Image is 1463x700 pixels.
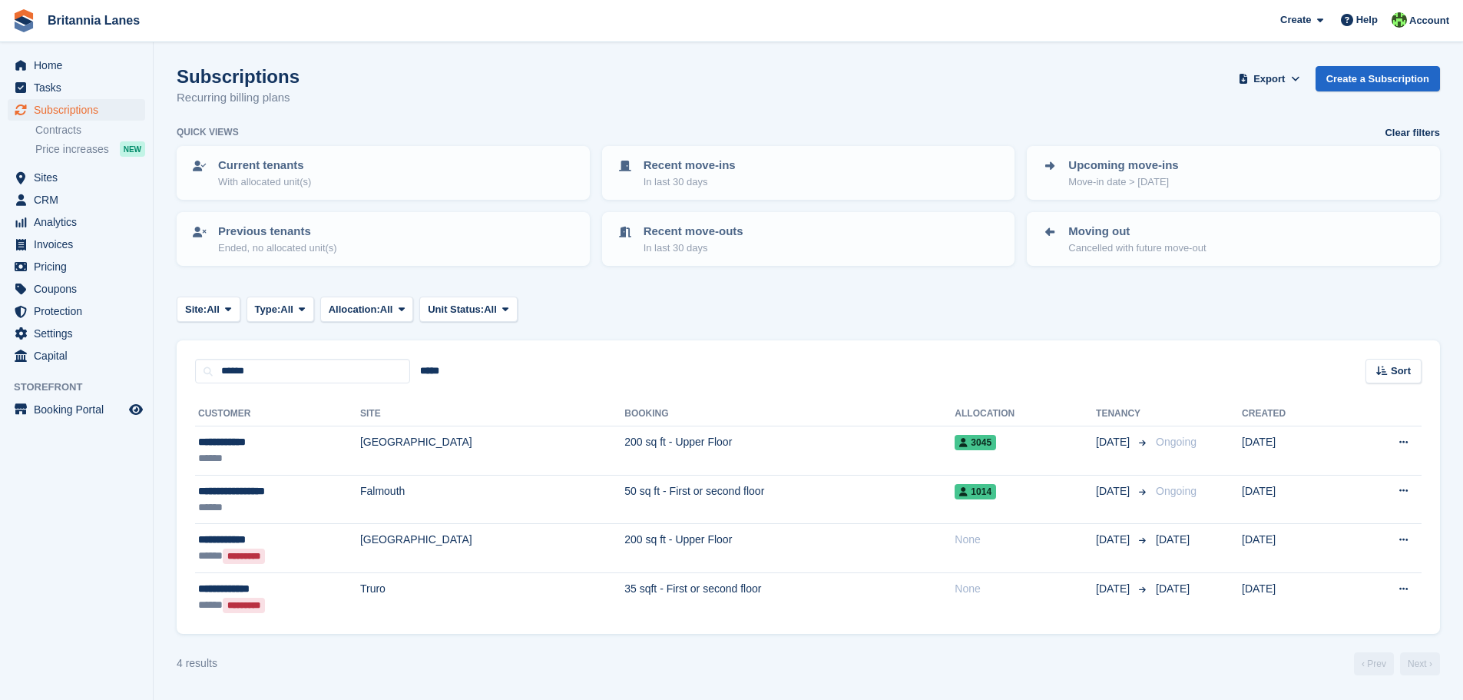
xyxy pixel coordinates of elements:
a: menu [8,323,145,344]
button: Type: All [247,297,314,322]
td: [DATE] [1242,572,1345,621]
span: Export [1253,71,1285,87]
div: None [955,532,1096,548]
span: All [380,302,393,317]
a: menu [8,189,145,211]
button: Export [1236,66,1303,91]
span: Storefront [14,380,153,395]
img: Robert Parr [1392,12,1407,28]
a: Previous [1354,652,1394,675]
td: [DATE] [1242,475,1345,524]
a: Recent move-outs In last 30 days [604,214,1014,264]
span: Tasks [34,77,126,98]
nav: Page [1351,652,1443,675]
p: Previous tenants [218,223,337,241]
button: Unit Status: All [419,297,517,322]
a: menu [8,211,145,233]
span: All [280,302,293,317]
th: Created [1242,402,1345,426]
a: Britannia Lanes [41,8,146,33]
div: None [955,581,1096,597]
button: Site: All [177,297,240,322]
span: Home [34,55,126,76]
span: Unit Status: [428,302,484,317]
span: Price increases [35,142,109,157]
span: All [484,302,497,317]
p: Upcoming move-ins [1068,157,1178,174]
a: Previous tenants Ended, no allocated unit(s) [178,214,588,264]
td: [GEOGRAPHIC_DATA] [360,426,624,476]
th: Tenancy [1096,402,1150,426]
a: Price increases NEW [35,141,145,158]
span: Ongoing [1156,485,1197,497]
span: Booking Portal [34,399,126,420]
a: menu [8,256,145,277]
p: In last 30 days [644,241,743,256]
td: 35 sqft - First or second floor [624,572,955,621]
div: NEW [120,141,145,157]
span: Help [1356,12,1378,28]
p: Ended, no allocated unit(s) [218,241,337,256]
td: [DATE] [1242,426,1345,476]
a: menu [8,55,145,76]
span: Sort [1391,363,1411,379]
th: Allocation [955,402,1096,426]
a: menu [8,167,145,188]
span: [DATE] [1156,533,1190,546]
p: Move-in date > [DATE] [1068,174,1178,190]
a: Moving out Cancelled with future move-out [1028,214,1438,264]
td: 200 sq ft - Upper Floor [624,426,955,476]
p: In last 30 days [644,174,736,190]
a: menu [8,278,145,300]
h1: Subscriptions [177,66,300,87]
td: [DATE] [1242,524,1345,573]
a: menu [8,300,145,322]
th: Booking [624,402,955,426]
th: Customer [195,402,360,426]
img: stora-icon-8386f47178a22dfd0bd8f6a31ec36ba5ce8667c1dd55bd0f319d3a0aa187defe.svg [12,9,35,32]
span: 1014 [955,484,996,499]
a: Contracts [35,123,145,138]
p: Cancelled with future move-out [1068,241,1206,256]
span: [DATE] [1096,532,1133,548]
a: Preview store [127,400,145,419]
p: Recent move-ins [644,157,736,174]
span: 3045 [955,435,996,450]
td: [GEOGRAPHIC_DATA] [360,524,624,573]
span: Subscriptions [34,99,126,121]
a: Current tenants With allocated unit(s) [178,148,588,198]
a: Recent move-ins In last 30 days [604,148,1014,198]
span: CRM [34,189,126,211]
span: Allocation: [329,302,380,317]
a: Upcoming move-ins Move-in date > [DATE] [1028,148,1438,198]
p: Recurring billing plans [177,89,300,107]
span: Sites [34,167,126,188]
button: Allocation: All [320,297,414,322]
td: Falmouth [360,475,624,524]
a: menu [8,99,145,121]
td: 50 sq ft - First or second floor [624,475,955,524]
span: All [207,302,220,317]
p: Moving out [1068,223,1206,241]
div: 4 results [177,655,217,672]
span: Ongoing [1156,436,1197,448]
span: Pricing [34,256,126,277]
span: Protection [34,300,126,322]
span: Site: [185,302,207,317]
p: Current tenants [218,157,311,174]
a: Create a Subscription [1316,66,1440,91]
p: Recent move-outs [644,223,743,241]
span: [DATE] [1096,581,1133,597]
a: Next [1400,652,1440,675]
span: Coupons [34,278,126,300]
span: [DATE] [1096,434,1133,450]
a: Clear filters [1385,125,1440,141]
span: Account [1409,13,1449,28]
span: Type: [255,302,281,317]
p: With allocated unit(s) [218,174,311,190]
h6: Quick views [177,125,239,139]
span: Capital [34,345,126,367]
td: Truro [360,572,624,621]
a: menu [8,399,145,420]
span: Invoices [34,234,126,255]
